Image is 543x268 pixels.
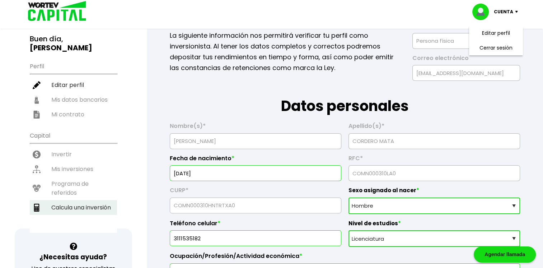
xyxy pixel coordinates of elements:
label: Ocupación/Profesión/Actividad económica [170,253,520,263]
div: Agendar llamada [474,246,536,263]
img: calculadora-icon.17d418c4.svg [33,204,41,212]
label: Nombre(s) [170,123,341,133]
label: Sexo asignado al nacer [348,187,520,198]
input: DD/MM/AAAA [173,166,338,181]
label: CURP [170,187,341,198]
input: 10 dígitos [173,231,338,246]
a: Editar perfil [482,29,510,37]
img: icon-down [513,11,523,13]
a: Editar perfil [30,78,117,92]
h3: Buen día, [30,34,117,52]
h3: ¿Necesitas ayuda? [39,252,107,262]
p: Cuenta [494,6,513,17]
label: Teléfono celular [170,220,341,231]
label: Nivel de estudios [348,220,520,231]
ul: Perfil [30,58,117,122]
input: 13 caracteres [352,166,517,181]
a: Calcula una inversión [30,200,117,215]
p: La siguiente información nos permitirá verificar tu perfil como inversionista. Al tener los datos... [170,30,403,73]
input: 18 caracteres [173,198,338,213]
b: [PERSON_NAME] [30,43,92,53]
label: Apellido(s) [348,123,520,133]
label: Correo electrónico [412,55,520,65]
label: RFC [348,155,520,166]
label: Fecha de nacimiento [170,155,341,166]
img: profile-image [472,4,494,20]
h1: Datos personales [170,81,520,117]
li: Cerrar sesión [467,41,525,55]
img: editar-icon.952d3147.svg [33,81,41,89]
ul: Capital [30,128,117,233]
